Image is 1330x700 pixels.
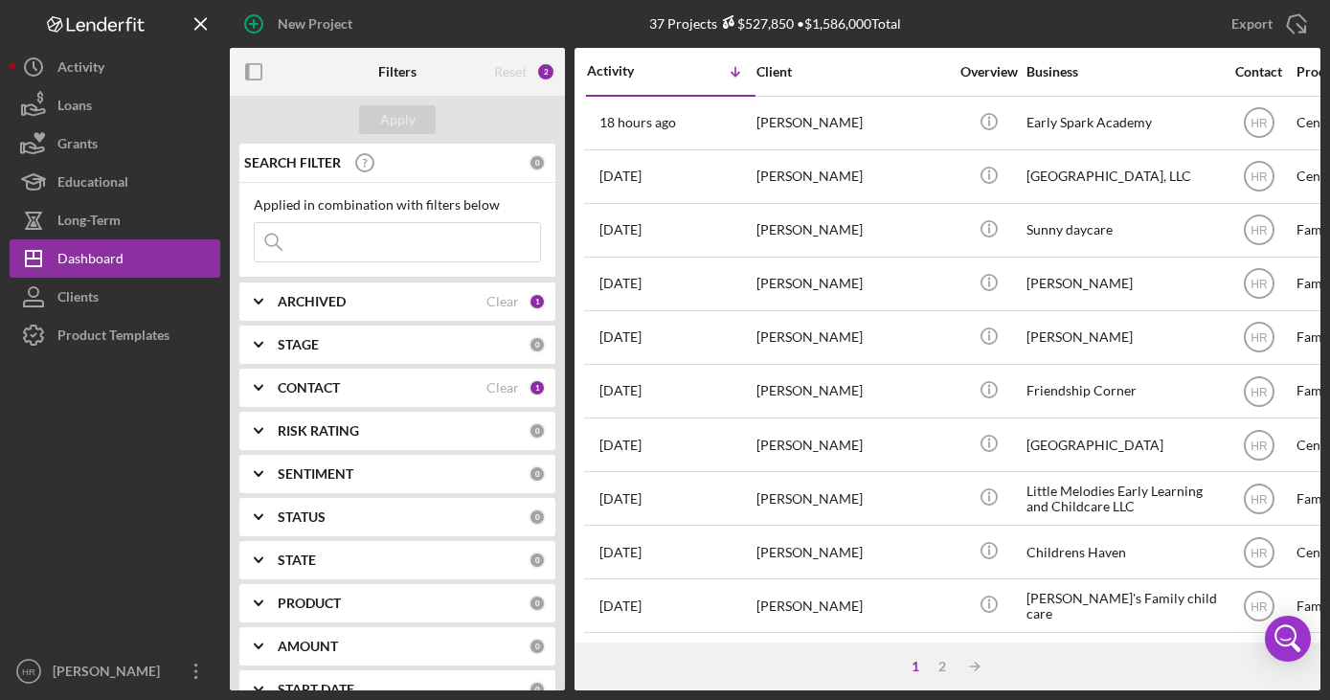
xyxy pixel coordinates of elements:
div: Applied in combination with filters below [254,197,541,213]
button: Activity [10,48,220,86]
div: Educational [57,163,128,206]
b: STATE [278,553,316,568]
div: Activity [587,63,671,79]
div: [PERSON_NAME] [756,205,948,256]
div: Client [756,64,948,79]
div: 0 [529,638,546,655]
div: Export [1231,5,1273,43]
div: Activity [57,48,104,91]
div: Contact [1223,64,1295,79]
div: [PERSON_NAME] [756,312,948,363]
button: HR[PERSON_NAME] [10,652,220,690]
div: Grants [57,124,98,168]
div: [PERSON_NAME] [756,527,948,577]
time: 2025-09-18 19:22 [599,598,642,614]
div: Open Intercom Messenger [1265,616,1311,662]
div: 2 [929,659,956,674]
div: [PERSON_NAME] [756,473,948,524]
button: Educational [10,163,220,201]
text: HR [1251,331,1268,345]
text: HR [1251,546,1268,559]
b: PRODUCT [278,596,341,611]
time: 2025-10-05 21:51 [599,115,676,130]
div: 0 [529,508,546,526]
b: ARCHIVED [278,294,346,309]
div: Reset [494,64,527,79]
text: HR [1251,278,1268,291]
div: 0 [529,552,546,569]
div: $527,850 [717,15,794,32]
button: Apply [359,105,436,134]
text: HR [1251,599,1268,613]
text: HR [1251,439,1268,452]
button: Long-Term [10,201,220,239]
div: Childrens Haven [1026,527,1218,577]
button: Grants [10,124,220,163]
button: Dashboard [10,239,220,278]
text: HR [1251,117,1268,130]
button: Product Templates [10,316,220,354]
b: START DATE [278,682,354,697]
b: STAGE [278,337,319,352]
div: Clients [57,278,99,321]
button: New Project [230,5,372,43]
b: SENTIMENT [278,466,353,482]
b: CONTACT [278,380,340,395]
div: 0 [529,336,546,353]
button: Loans [10,86,220,124]
div: [PERSON_NAME] [756,580,948,631]
div: Sunny daycare [1026,205,1218,256]
div: [PERSON_NAME] [1026,259,1218,309]
b: SEARCH FILTER [244,155,341,170]
time: 2025-10-03 16:22 [599,169,642,184]
div: Dashboard [57,239,124,282]
div: 1 [902,659,929,674]
div: 0 [529,681,546,698]
div: Overview [953,64,1025,79]
div: 1 [529,293,546,310]
text: HR [1251,170,1268,184]
div: 37 Projects • $1,586,000 Total [649,15,901,32]
div: Loans [57,86,92,129]
b: RISK RATING [278,423,359,439]
div: [PERSON_NAME] [756,151,948,202]
time: 2025-09-26 00:31 [599,383,642,398]
div: [PERSON_NAME] [756,634,948,685]
div: [PERSON_NAME] [48,652,172,695]
time: 2025-09-23 20:22 [599,491,642,507]
div: Ks Precious Care Learning Center, Inc [1026,634,1218,685]
div: Apply [380,105,416,134]
div: [PERSON_NAME]'s Family child care [1026,580,1218,631]
time: 2025-09-30 17:36 [599,276,642,291]
time: 2025-09-19 20:07 [599,545,642,560]
div: 0 [529,465,546,483]
div: [GEOGRAPHIC_DATA] [1026,419,1218,470]
div: 1 [529,379,546,396]
div: Clear [486,380,519,395]
time: 2025-09-29 14:34 [599,329,642,345]
button: Clients [10,278,220,316]
div: Clear [486,294,519,309]
text: HR [1251,492,1268,506]
div: Product Templates [57,316,169,359]
time: 2025-10-02 20:07 [599,222,642,237]
div: 2 [536,62,555,81]
text: HR [1251,385,1268,398]
text: HR [1251,224,1268,237]
div: Little Melodies Early Learning and Childcare LLC [1026,473,1218,524]
text: HR [22,666,35,677]
div: [PERSON_NAME] [756,419,948,470]
div: Early Spark Academy [1026,98,1218,148]
b: AMOUNT [278,639,338,654]
div: Business [1026,64,1218,79]
div: 0 [529,422,546,440]
div: [PERSON_NAME] [756,366,948,417]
